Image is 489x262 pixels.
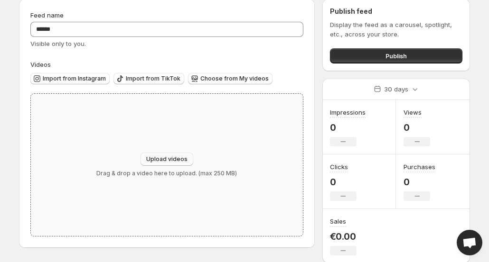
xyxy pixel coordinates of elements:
[188,73,273,84] button: Choose from My videos
[330,217,346,226] h3: Sales
[126,75,180,82] span: Import from TikTok
[386,51,407,61] span: Publish
[200,75,269,82] span: Choose from My videos
[404,176,435,188] p: 0
[457,230,482,255] div: Open chat
[330,231,357,242] p: €0.00
[141,153,193,166] button: Upload videos
[43,75,106,82] span: Import from Instagram
[330,122,366,133] p: 0
[330,108,366,117] h3: Impressions
[146,155,188,163] span: Upload videos
[30,73,110,84] button: Import from Instagram
[404,122,430,133] p: 0
[330,7,462,16] h2: Publish feed
[404,162,435,172] h3: Purchases
[96,170,237,177] p: Drag & drop a video here to upload. (max 250 MB)
[404,108,422,117] h3: Views
[384,84,408,94] p: 30 days
[330,48,462,63] button: Publish
[30,40,86,47] span: Visible only to you.
[330,20,462,39] p: Display the feed as a carousel, spotlight, etc., across your store.
[30,11,64,19] span: Feed name
[330,162,348,172] h3: Clicks
[113,73,184,84] button: Import from TikTok
[330,176,357,188] p: 0
[30,61,51,68] span: Videos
